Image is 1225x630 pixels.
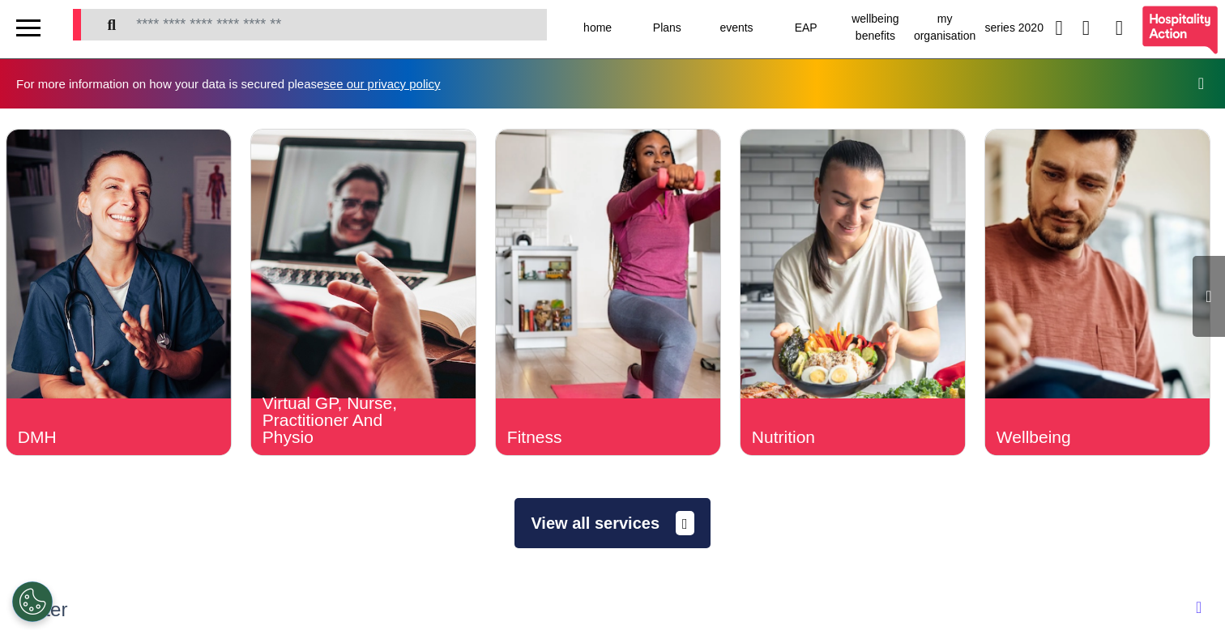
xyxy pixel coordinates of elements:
[997,428,1154,445] div: Wellbeing
[752,428,909,445] div: Nutrition
[563,5,633,50] div: home
[514,498,710,548] button: View all services
[262,394,420,445] div: Virtual GP, Nurse, Practitioner And Physio
[841,5,911,50] div: wellbeing benefits
[507,428,664,445] div: Fitness
[12,581,53,622] button: Open Preferences
[980,5,1049,50] div: series 2020
[702,5,771,50] div: events
[323,77,440,91] a: see our privacy policy
[16,78,457,90] div: For more information on how your data is secured please
[632,5,702,50] div: Plans
[910,5,980,50] div: my organisation
[18,428,175,445] div: DMH
[771,5,841,50] div: EAP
